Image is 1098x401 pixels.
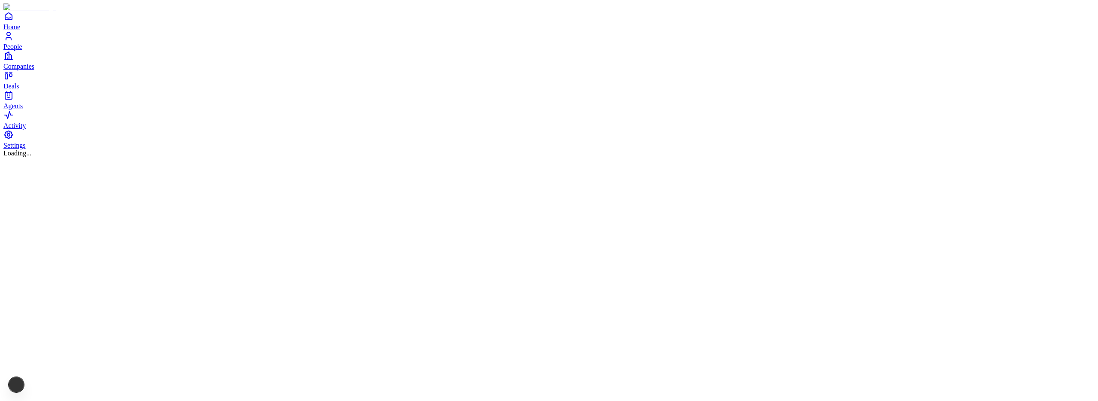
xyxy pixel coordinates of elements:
a: Activity [3,110,1095,129]
span: Home [3,23,20,30]
a: Settings [3,130,1095,149]
div: Loading... [3,149,1095,157]
span: Activity [3,122,26,129]
a: People [3,31,1095,50]
a: Deals [3,70,1095,90]
a: Companies [3,51,1095,70]
img: Item Brain Logo [3,3,56,11]
span: People [3,43,22,50]
a: Home [3,11,1095,30]
span: Agents [3,102,23,109]
a: Agents [3,90,1095,109]
span: Companies [3,63,34,70]
span: Settings [3,142,26,149]
span: Deals [3,82,19,90]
